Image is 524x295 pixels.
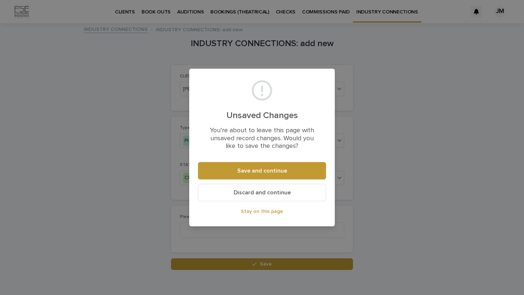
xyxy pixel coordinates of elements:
[241,209,283,214] span: Stay on this page
[198,184,326,201] button: Discard and continue
[207,127,317,150] p: You’re about to leave this page with unsaved record changes. Would you like to save the changes?
[234,190,291,195] span: Discard and continue
[198,206,326,217] button: Stay on this page
[237,168,287,174] span: Save and continue
[198,162,326,179] button: Save and continue
[207,110,317,121] h2: Unsaved Changes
